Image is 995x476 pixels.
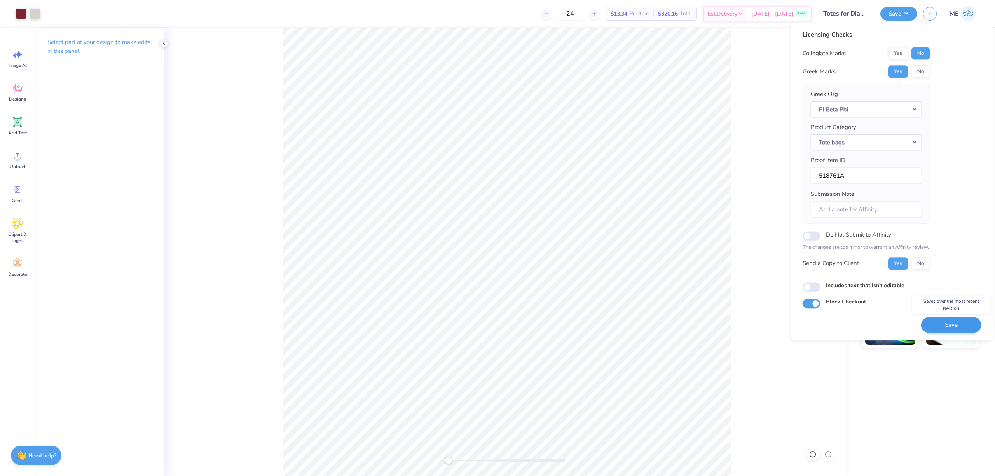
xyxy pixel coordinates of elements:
button: No [911,65,930,78]
label: Greek Org [811,90,838,99]
button: Tote bags [811,134,922,150]
input: – – [555,7,585,21]
label: Block Checkout [826,298,866,306]
div: Saves over the most recent revision [912,296,990,314]
span: Designs [9,96,26,102]
button: Yes [888,65,908,78]
span: Greek [12,197,24,204]
label: Proof Item ID [811,156,845,165]
span: ME [950,9,958,18]
img: Maria Espena [960,6,976,21]
button: Pi Beta Phi [811,101,922,117]
button: Yes [888,257,908,270]
span: Upload [10,164,25,170]
div: Licensing Checks [803,30,930,39]
a: ME [946,6,979,21]
span: Image AI [9,62,27,68]
span: Est. Delivery [708,10,737,18]
input: Untitled Design [817,6,875,21]
span: Free [798,11,805,16]
div: Greek Marks [803,67,836,76]
span: Per Item [630,10,649,18]
span: Add Text [8,130,27,136]
span: $320.16 [658,10,678,18]
span: $13.34 [611,10,627,18]
p: The changes are too minor to warrant an Affinity review. [803,244,930,251]
label: Includes text that isn't editable [826,281,904,289]
button: Save [880,7,917,21]
strong: Need help? [28,452,56,459]
span: Decorate [8,271,27,277]
button: Yes [888,47,908,59]
button: No [911,257,930,270]
span: Clipart & logos [5,231,30,244]
label: Do Not Submit to Affinity [826,230,891,240]
div: Collegiate Marks [803,49,846,58]
button: Save [921,317,981,333]
span: [DATE] - [DATE] [751,10,793,18]
label: Submission Note [811,190,854,199]
input: Add a note for Affinity [811,201,922,218]
label: Product Category [811,123,856,132]
span: Total [680,10,692,18]
div: Send a Copy to Client [803,259,859,268]
button: No [911,47,930,59]
p: Select part of your design to make edits in this panel [47,38,152,56]
div: Accessibility label [445,457,452,464]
